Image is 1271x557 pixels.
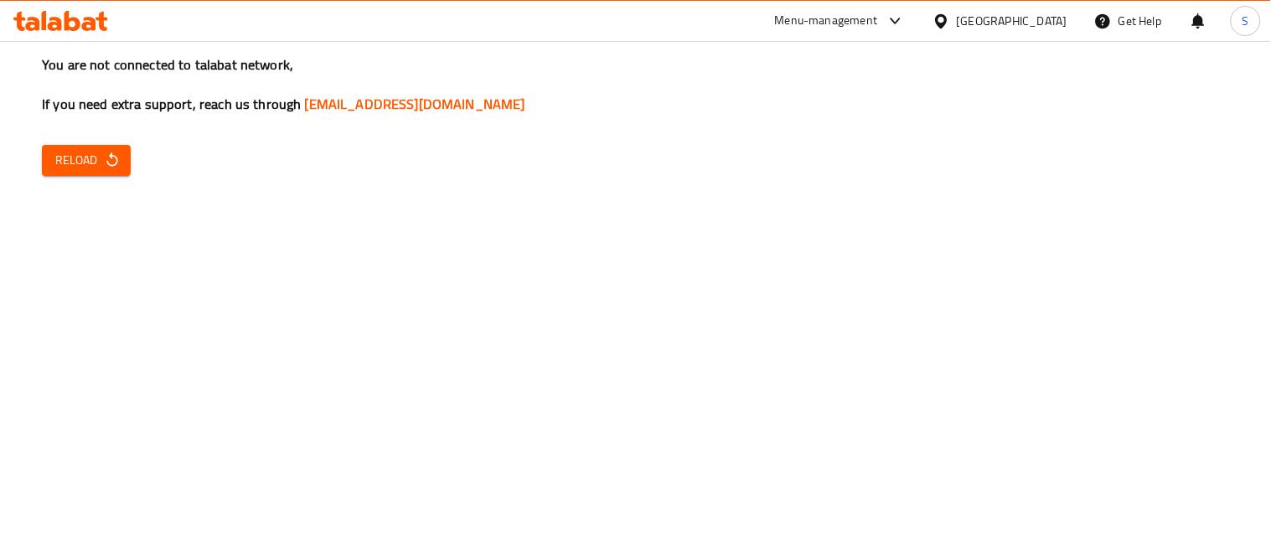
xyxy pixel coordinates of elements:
span: Reload [55,150,117,171]
h3: You are not connected to talabat network, If you need extra support, reach us through [42,55,1229,114]
span: S [1243,12,1249,30]
div: [GEOGRAPHIC_DATA] [957,12,1067,30]
div: Menu-management [775,11,878,31]
a: [EMAIL_ADDRESS][DOMAIN_NAME] [305,91,525,116]
button: Reload [42,145,131,176]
